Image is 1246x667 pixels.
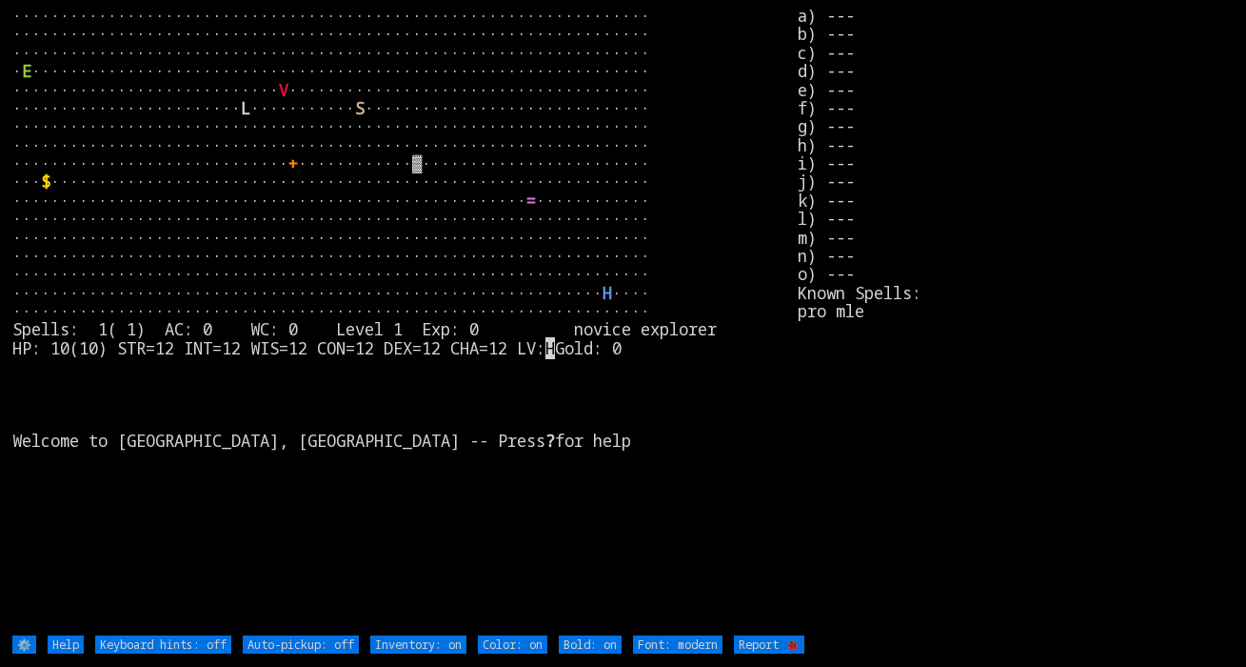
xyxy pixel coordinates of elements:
[603,282,612,304] font: H
[478,636,547,654] input: Color: on
[12,636,36,654] input: ⚙️
[526,190,536,212] font: =
[48,636,84,654] input: Help
[41,171,50,192] font: $
[279,79,288,101] font: V
[734,636,804,654] input: Report 🐞
[798,7,1234,634] stats: a) --- b) --- c) --- d) --- e) --- f) --- g) --- h) --- i) --- j) --- k) --- l) --- m) --- n) ---...
[559,636,622,654] input: Bold: on
[241,97,250,119] font: L
[633,636,722,654] input: Font: modern
[22,60,31,82] font: E
[288,152,298,174] font: +
[545,337,555,359] mark: H
[355,97,365,119] font: S
[243,636,359,654] input: Auto-pickup: off
[95,636,231,654] input: Keyboard hints: off
[545,430,555,452] b: ?
[370,636,466,654] input: Inventory: on
[12,7,798,634] larn: ··································································· ·····························...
